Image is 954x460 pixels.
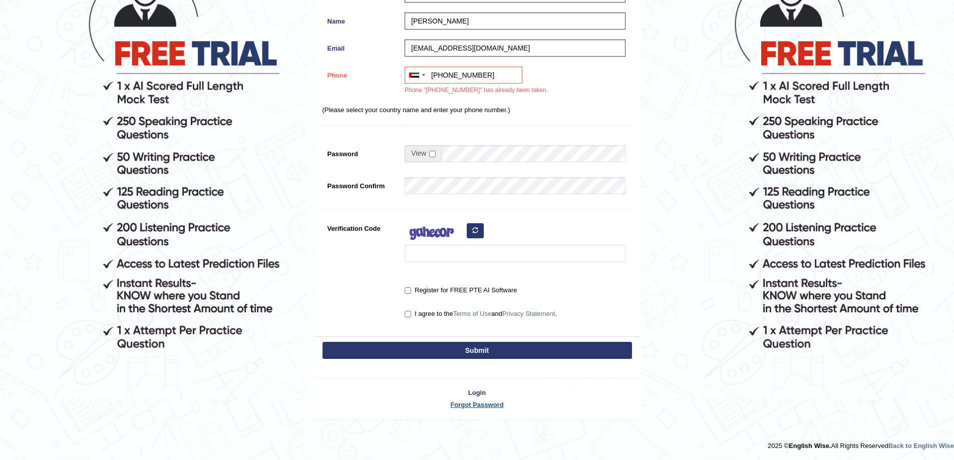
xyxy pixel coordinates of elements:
[315,388,640,397] a: Login
[429,151,436,157] input: Show/Hide Password
[315,400,640,409] a: Forgot Password
[405,311,411,317] input: I agree to theTerms of UseandPrivacy Statement.
[789,442,831,449] strong: English Wise.
[768,436,954,450] div: 2025 © All Rights Reserved
[405,287,411,294] input: Register for FREE PTE AI Software
[323,105,632,115] p: (Please select your country name and enter your phone number.)
[888,442,954,449] a: Back to English Wise
[323,13,400,26] label: Name
[502,310,555,317] a: Privacy Statement
[405,67,522,84] input: +971 50 123 4567
[323,145,400,159] label: Password
[323,67,400,80] label: Phone
[323,220,400,233] label: Verification Code
[323,342,632,359] button: Submit
[323,177,400,191] label: Password Confirm
[453,310,492,317] a: Terms of Use
[405,285,517,295] label: Register for FREE PTE AI Software
[323,40,400,53] label: Email
[405,309,557,319] label: I agree to the and .
[405,67,428,83] div: United Arab Emirates (‫الإمارات العربية المتحدة‬‎): +971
